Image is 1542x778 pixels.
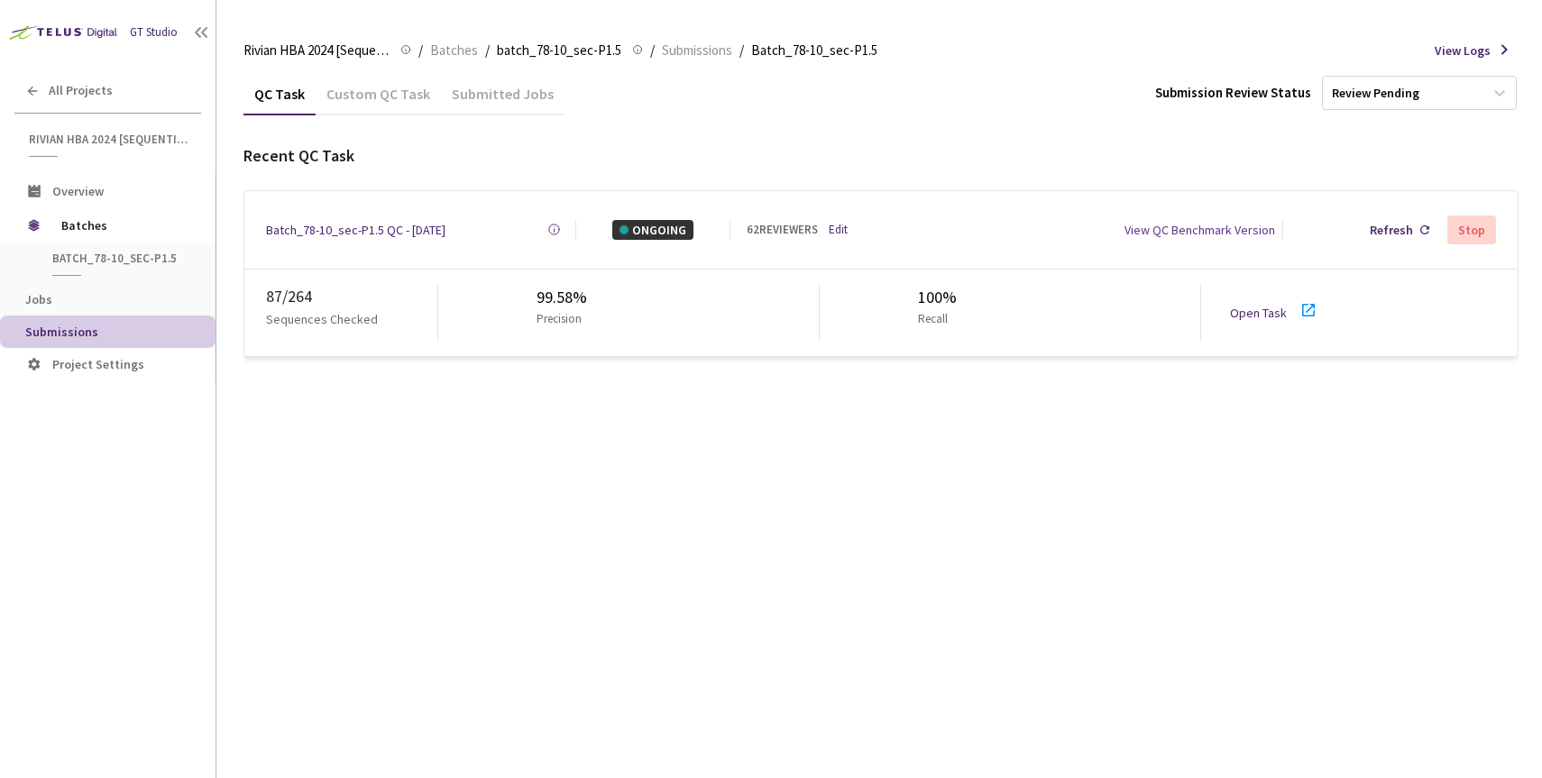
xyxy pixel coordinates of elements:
[25,291,52,307] span: Jobs
[1370,220,1413,240] div: Refresh
[537,310,582,328] p: Precision
[1332,85,1419,102] div: Review Pending
[49,83,113,98] span: All Projects
[52,356,144,372] span: Project Settings
[918,285,957,310] div: 100%
[243,143,1519,169] div: Recent QC Task
[829,221,848,239] a: Edit
[751,40,877,61] span: Batch_78-10_sec-P1.5
[266,284,437,309] div: 87 / 264
[650,40,655,61] li: /
[427,40,482,59] a: Batches
[316,85,441,115] div: Custom QC Task
[747,221,818,239] div: 62 REVIEWERS
[485,40,490,61] li: /
[537,285,589,310] div: 99.58%
[266,220,445,240] a: Batch_78-10_sec-P1.5 QC - [DATE]
[1124,220,1275,240] div: View QC Benchmark Version
[1230,305,1287,321] a: Open Task
[739,40,744,61] li: /
[130,23,178,41] div: GT Studio
[612,220,693,240] div: ONGOING
[25,324,98,340] span: Submissions
[1435,41,1491,60] span: View Logs
[29,132,190,147] span: Rivian HBA 2024 [Sequential]
[243,85,316,115] div: QC Task
[497,40,621,61] span: batch_78-10_sec-P1.5
[918,310,950,328] p: Recall
[418,40,423,61] li: /
[1155,82,1311,104] div: Submission Review Status
[243,40,390,61] span: Rivian HBA 2024 [Sequential]
[266,309,378,329] p: Sequences Checked
[61,207,185,243] span: Batches
[52,251,186,266] span: batch_78-10_sec-P1.5
[662,40,732,61] span: Submissions
[1458,223,1485,237] div: Stop
[430,40,478,61] span: Batches
[441,85,564,115] div: Submitted Jobs
[658,40,736,59] a: Submissions
[52,183,104,199] span: Overview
